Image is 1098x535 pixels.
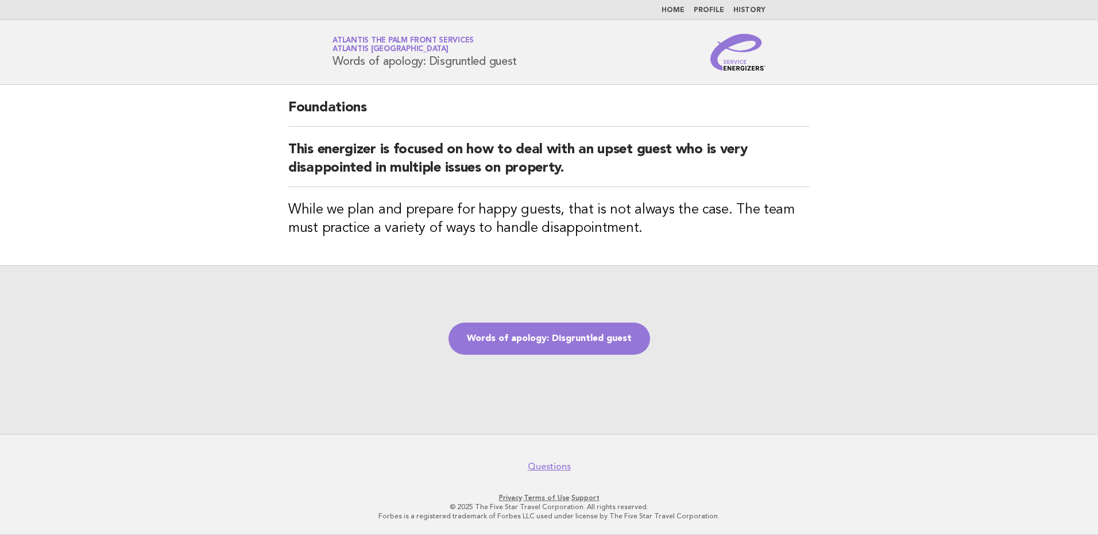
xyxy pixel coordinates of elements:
a: Home [662,7,685,14]
a: Atlantis The Palm Front ServicesAtlantis [GEOGRAPHIC_DATA] [333,37,474,53]
p: © 2025 The Five Star Travel Corporation. All rights reserved. [198,502,900,511]
a: History [733,7,765,14]
h3: While we plan and prepare for happy guests, that is not always the case. The team must practice a... [288,201,810,238]
a: Privacy [499,494,522,502]
h2: Foundations [288,99,810,127]
a: Words of apology: Disgruntled guest [449,323,650,355]
a: Profile [694,7,724,14]
h2: This energizer is focused on how to deal with an upset guest who is very disappointed in multiple... [288,141,810,187]
p: Forbes is a registered trademark of Forbes LLC used under license by The Five Star Travel Corpora... [198,511,900,521]
a: Support [571,494,600,502]
a: Terms of Use [524,494,570,502]
h1: Words of apology: Disgruntled guest [333,37,516,67]
p: · · [198,493,900,502]
a: Questions [528,461,571,472]
img: Service Energizers [710,34,765,71]
span: Atlantis [GEOGRAPHIC_DATA] [333,46,449,53]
